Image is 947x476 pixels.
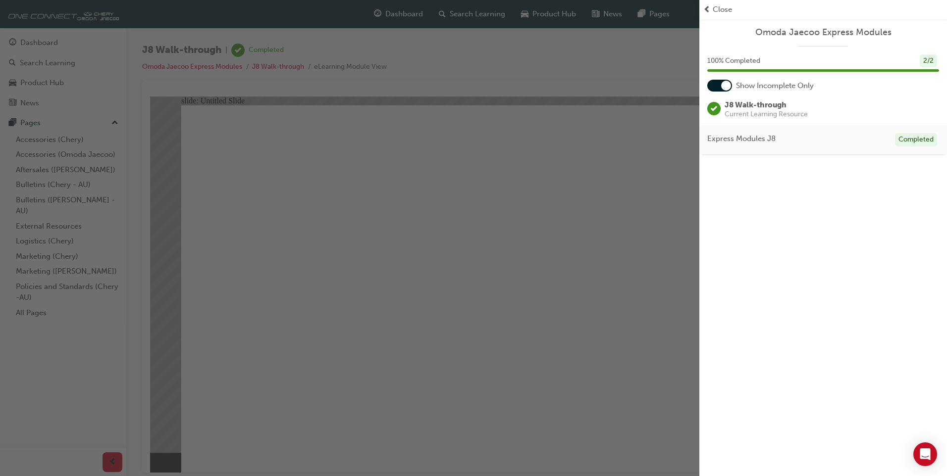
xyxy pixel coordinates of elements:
a: Omoda Jaecoo Express Modules [707,27,939,38]
span: 100 % Completed [707,55,760,67]
span: Express Modules J8 [707,133,776,144]
div: Open Intercom Messenger [913,442,937,466]
div: Completed [895,133,937,146]
span: J8 Walk-through [725,100,787,109]
button: prev-iconClose [703,4,943,15]
div: 2 / 2 [920,54,937,68]
span: prev-icon [703,4,711,15]
span: Current Learning Resource [725,111,808,118]
span: learningRecordVerb_COMPLETE-icon [707,102,721,115]
span: Close [713,4,732,15]
span: Show Incomplete Only [736,80,814,92]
